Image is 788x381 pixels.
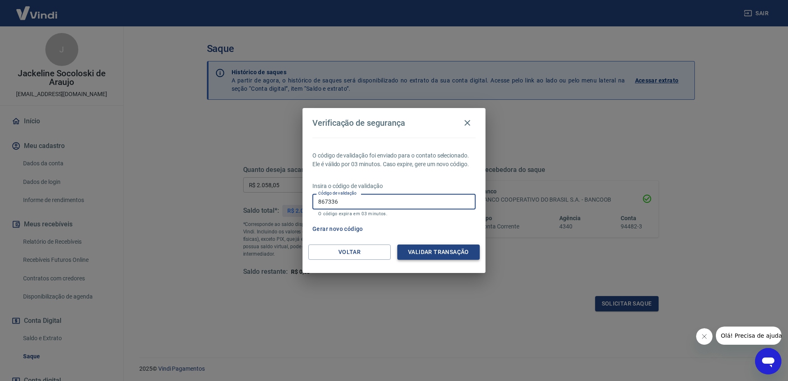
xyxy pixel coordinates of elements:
p: O código expira em 03 minutos. [318,211,470,216]
p: O código de validação foi enviado para o contato selecionado. Ele é válido por 03 minutos. Caso e... [312,151,476,169]
button: Validar transação [397,245,480,260]
iframe: Mensagem da empresa [716,327,781,345]
button: Gerar novo código [309,221,366,237]
span: Olá! Precisa de ajuda? [5,6,69,12]
iframe: Botão para abrir a janela de mensagens [755,348,781,374]
h4: Verificação de segurança [312,118,405,128]
iframe: Fechar mensagem [696,328,713,345]
p: Insira o código de validação [312,182,476,190]
label: Código de validação [318,190,356,196]
button: Voltar [308,245,391,260]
